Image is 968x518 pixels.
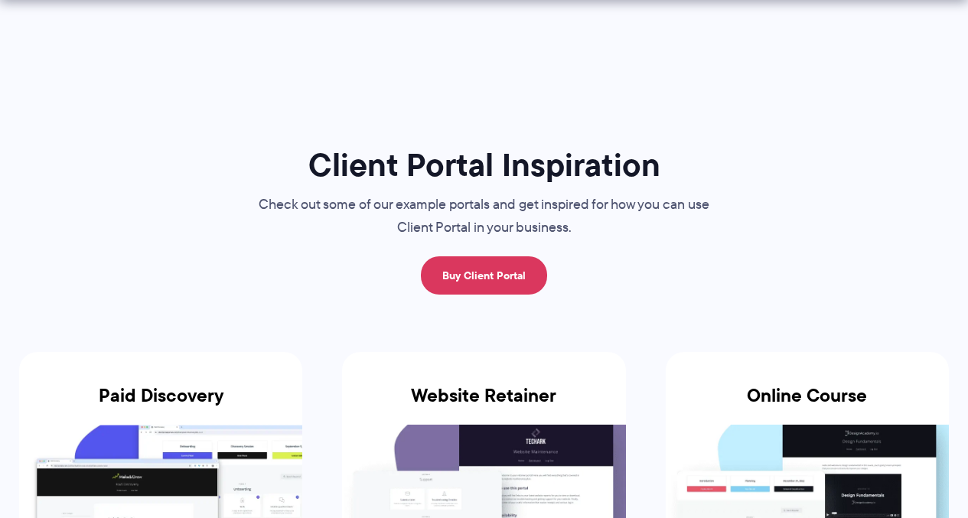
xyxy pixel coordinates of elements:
h1: Client Portal Inspiration [228,145,741,185]
h3: Website Retainer [342,385,625,425]
p: Check out some of our example portals and get inspired for how you can use Client Portal in your ... [228,194,741,239]
h3: Online Course [666,385,949,425]
a: Buy Client Portal [421,256,547,295]
h3: Paid Discovery [19,385,302,425]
